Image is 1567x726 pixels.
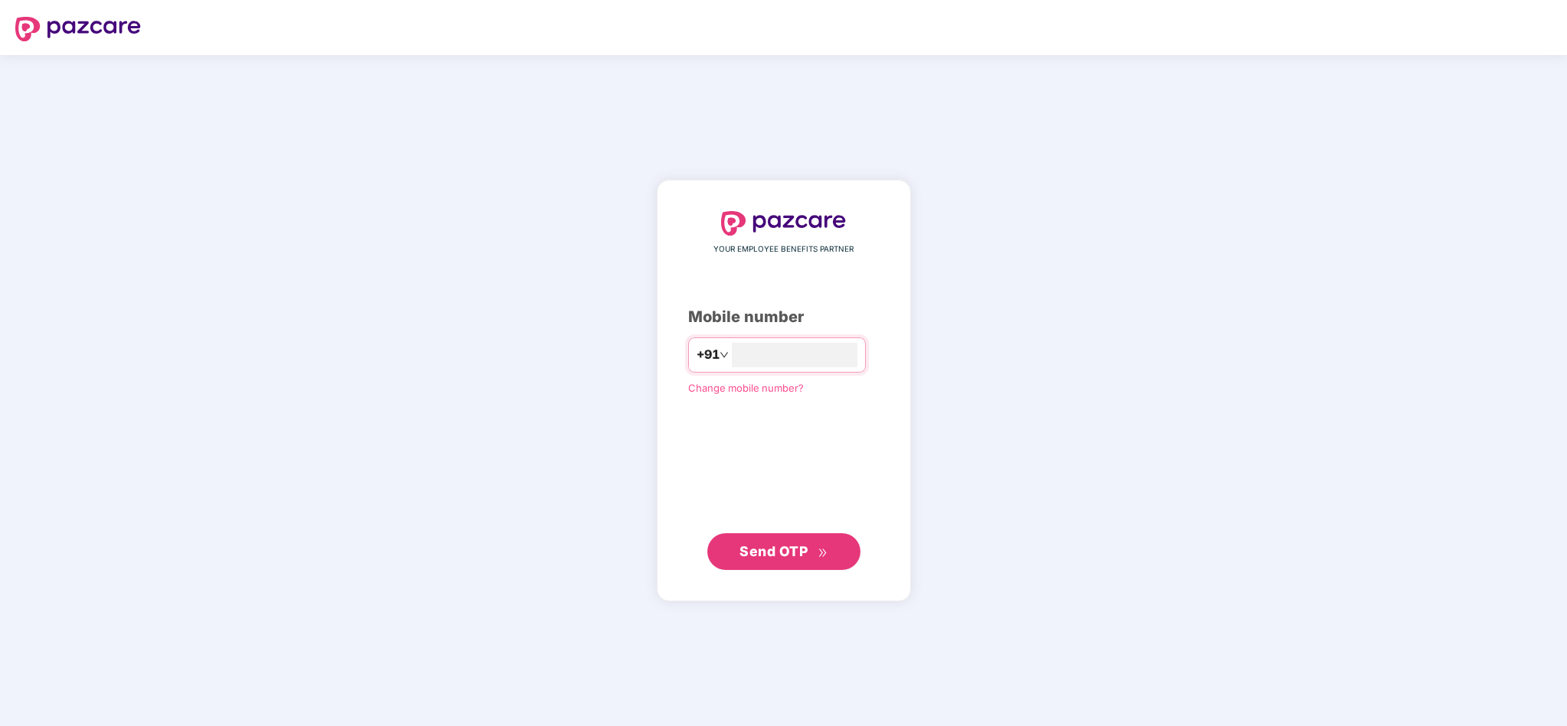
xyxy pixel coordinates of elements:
[688,305,880,329] div: Mobile number
[707,533,860,570] button: Send OTPdouble-right
[688,382,804,394] a: Change mobile number?
[713,243,854,256] span: YOUR EMPLOYEE BENEFITS PARTNER
[818,548,828,558] span: double-right
[15,17,141,41] img: logo
[720,350,729,360] span: down
[739,543,808,559] span: Send OTP
[697,345,720,364] span: +91
[721,211,847,236] img: logo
